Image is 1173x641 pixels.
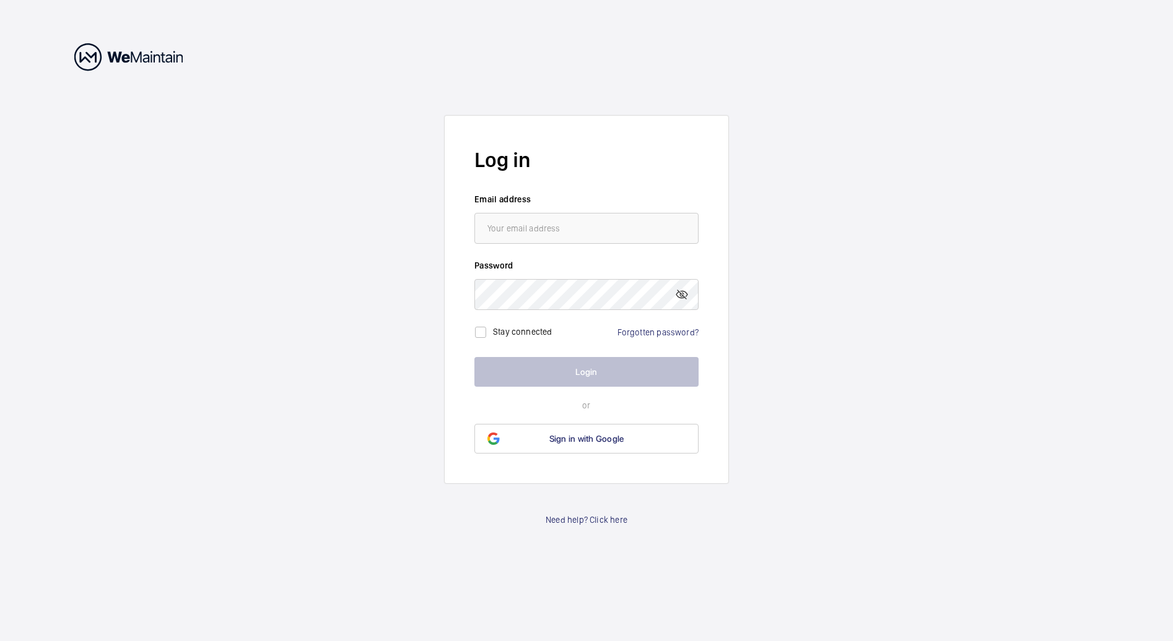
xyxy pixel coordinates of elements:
[474,357,699,387] button: Login
[474,213,699,244] input: Your email address
[474,399,699,411] p: or
[474,259,699,272] label: Password
[549,434,624,444] span: Sign in with Google
[474,193,699,205] label: Email address
[474,145,699,174] h2: Log in
[617,327,699,337] a: Forgotten password?
[493,327,552,337] label: Stay connected
[546,514,627,526] a: Need help? Click here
